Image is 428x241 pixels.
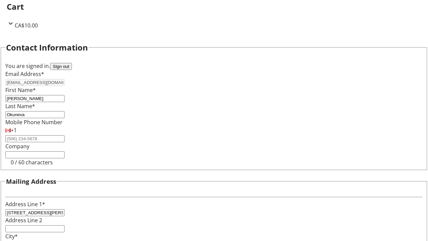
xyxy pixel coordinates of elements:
[5,62,423,70] div: You are signed in.
[5,200,45,208] label: Address Line 1*
[6,177,56,186] h3: Mailing Address
[15,22,38,29] span: CA$10.00
[7,1,421,13] h2: Cart
[5,86,36,94] label: First Name*
[5,102,35,110] label: Last Name*
[11,159,53,166] tr-character-limit: 0 / 60 characters
[5,118,63,126] label: Mobile Phone Number
[50,63,72,70] button: Sign out
[5,233,18,240] label: City*
[5,209,65,216] input: Address
[5,217,42,224] label: Address Line 2
[6,42,88,54] h2: Contact Information
[5,143,29,150] label: Company
[5,135,65,142] input: (506) 234-5678
[5,70,44,78] label: Email Address*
